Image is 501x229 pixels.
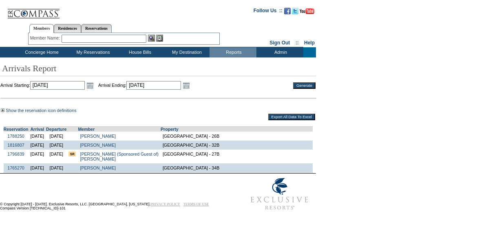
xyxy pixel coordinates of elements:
[78,127,95,132] a: Member
[6,108,77,113] a: Show the reservation icon definitions
[300,8,314,14] img: Subscribe to our YouTube Channel
[0,81,282,90] td: Arrival Starting: Arrival Ending:
[46,141,66,150] td: [DATE]
[7,165,24,170] a: 1765270
[30,35,62,42] div: Member Name:
[29,141,46,150] td: [DATE]
[46,163,66,173] td: [DATE]
[30,127,44,132] a: Arrival
[284,8,291,14] img: Become our fan on Facebook
[161,163,313,173] td: [GEOGRAPHIC_DATA] - 34B
[46,132,66,141] td: [DATE]
[69,47,116,57] td: My Reservations
[292,10,298,15] a: Follow us on Twitter
[182,81,191,90] a: Open the calendar popup.
[293,82,316,89] input: Generate
[7,134,24,139] a: 1788250
[4,127,29,132] a: Reservation
[284,10,291,15] a: Become our fan on Facebook
[80,143,116,148] a: [PERSON_NAME]
[80,165,116,170] a: [PERSON_NAME]
[161,150,313,163] td: [GEOGRAPHIC_DATA] - 27B
[292,8,298,14] img: Follow us on Twitter
[156,35,163,42] img: Reservations
[46,150,66,163] td: [DATE]
[304,40,315,46] a: Help
[13,47,69,57] td: Concierge Home
[80,134,116,139] a: [PERSON_NAME]
[269,40,290,46] a: Sign Out
[254,7,283,17] td: Follow Us ::
[29,150,46,163] td: [DATE]
[150,202,180,206] a: PRIVACY POLICY
[7,152,24,156] a: 1796839
[29,163,46,173] td: [DATE]
[80,152,158,161] a: [PERSON_NAME] (Sponsored Guest of)[PERSON_NAME]
[86,81,95,90] a: Open the calendar popup.
[296,40,299,46] span: ::
[161,141,313,150] td: [GEOGRAPHIC_DATA] - 32B
[268,114,315,120] input: Export All Data To Excel
[1,108,4,112] img: Show the reservation icon definitions
[29,132,46,141] td: [DATE]
[161,132,313,141] td: [GEOGRAPHIC_DATA] - 26B
[210,47,256,57] td: Reports
[243,174,316,214] img: Exclusive Resorts
[300,10,314,15] a: Subscribe to our YouTube Channel
[29,24,54,33] a: Members
[68,152,76,156] input: There are special requests for this reservation!
[46,127,66,132] a: Departure
[148,35,155,42] img: View
[116,47,163,57] td: House Bills
[163,47,210,57] td: My Destination
[7,143,24,148] a: 1816807
[161,127,179,132] a: Property
[183,202,209,206] a: TERMS OF USE
[7,2,60,19] img: Compass Home
[256,47,303,57] td: Admin
[81,24,112,33] a: Reservations
[54,24,81,33] a: Residences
